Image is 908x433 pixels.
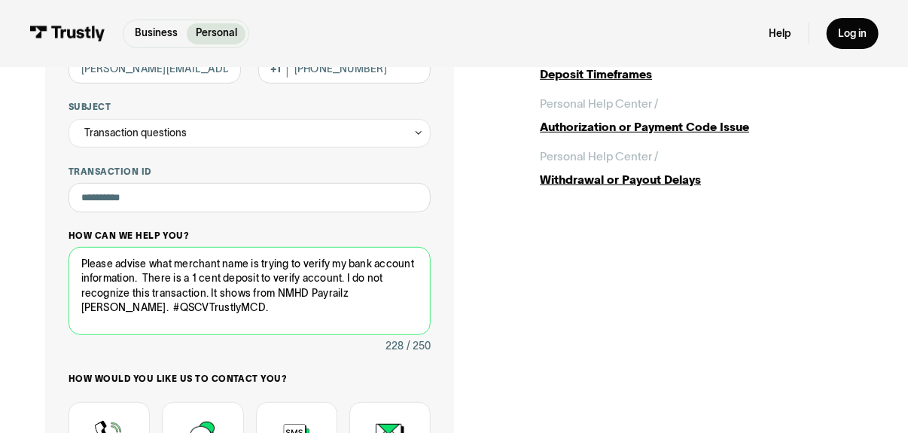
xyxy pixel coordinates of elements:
div: Transaction questions [69,119,431,148]
label: How would you like us to contact you? [69,373,431,385]
a: Business [126,23,187,44]
div: Personal Help Center / [540,95,658,112]
div: Deposit Timeframes [540,66,863,83]
div: Personal Help Center / [540,148,658,165]
a: Help [769,27,791,41]
div: Transaction questions [84,124,187,142]
a: Personal [187,23,245,44]
label: Transaction ID [69,166,431,178]
div: Authorization or Payment Code Issue [540,118,863,136]
div: Log in [839,27,867,41]
a: Log in [827,18,879,49]
p: Business [135,26,178,41]
a: Personal Help Center /Withdrawal or Payout Delays [540,148,863,188]
input: alex@mail.com [69,54,241,84]
label: Subject [69,101,431,113]
img: Trustly Logo [29,26,105,41]
a: Personal Help Center /Authorization or Payment Code Issue [540,95,863,136]
p: Personal [196,26,237,41]
div: 228 [385,337,404,355]
div: Withdrawal or Payout Delays [540,171,863,188]
input: (555) 555-5555 [258,54,431,84]
div: / 250 [407,337,431,355]
label: How can we help you? [69,230,431,242]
